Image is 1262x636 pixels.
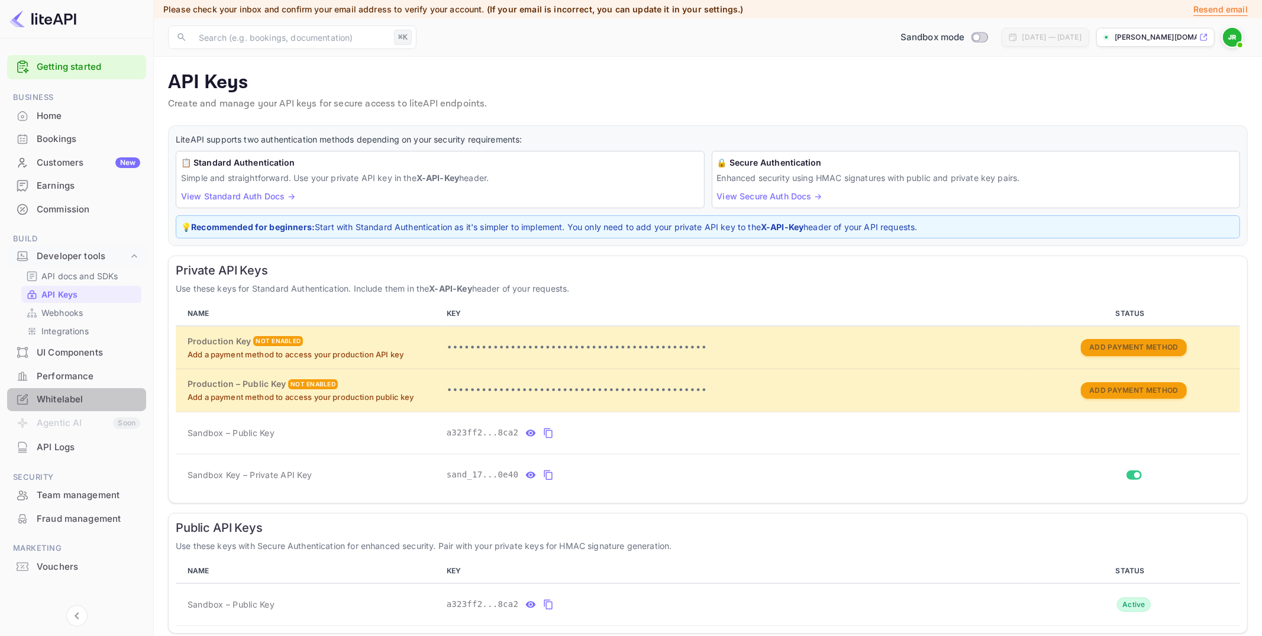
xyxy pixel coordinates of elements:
input: Search (e.g. bookings, documentation) [192,25,389,49]
th: STATUS [1027,302,1240,326]
p: Resend email [1193,3,1248,16]
div: Fraud management [37,512,140,526]
p: 💡 Start with Standard Authentication as it's simpler to implement. You only need to add your priv... [181,221,1235,233]
strong: Recommended for beginners: [191,222,315,232]
div: [DATE] — [DATE] [1022,32,1082,43]
strong: X-API-Key [761,222,803,232]
p: API Keys [168,71,1248,95]
div: ⌘K [394,30,412,45]
div: Earnings [7,175,146,198]
span: Marketing [7,542,146,555]
table: private api keys table [176,302,1240,496]
a: Earnings [7,175,146,196]
div: Customers [37,156,140,170]
div: Developer tools [37,250,128,263]
span: sand_17...0e40 [447,469,519,481]
p: Create and manage your API keys for secure access to liteAPI endpoints. [168,97,1248,111]
a: Add Payment Method [1081,342,1186,352]
h6: Production – Public Key [188,377,286,390]
a: Bookings [7,128,146,150]
a: CustomersNew [7,151,146,173]
div: Vouchers [37,560,140,574]
p: LiteAPI supports two authentication methods depending on your security requirements: [176,133,1240,146]
span: Sandbox – Public Key [188,598,275,611]
div: Not enabled [288,379,338,389]
th: KEY [442,302,1027,326]
p: Enhanced security using HMAC signatures with public and private key pairs. [717,172,1235,184]
div: Vouchers [7,556,146,579]
p: Simple and straightforward. Use your private API key in the header. [181,172,699,184]
p: API Keys [41,288,78,301]
div: API Keys [21,286,141,303]
th: NAME [176,559,442,583]
div: API docs and SDKs [21,267,141,285]
th: NAME [176,302,442,326]
h6: 🔒 Secure Authentication [717,156,1235,169]
img: LiteAPI logo [9,9,76,28]
a: Add Payment Method [1081,385,1186,395]
p: ••••••••••••••••••••••••••••••••••••••••••••• [447,383,1022,398]
div: Getting started [7,55,146,79]
p: ••••••••••••••••••••••••••••••••••••••••••••• [447,341,1022,355]
div: Developer tools [7,246,146,267]
p: [PERSON_NAME][DOMAIN_NAME]... [1115,32,1197,43]
span: Sandbox – Public Key [188,427,275,439]
div: API Logs [37,441,140,454]
div: Home [37,109,140,123]
a: Home [7,105,146,127]
div: Earnings [37,179,140,193]
div: Bookings [37,133,140,146]
div: Switch to Production mode [896,31,992,44]
th: STATUS [1027,559,1240,583]
div: CustomersNew [7,151,146,175]
h6: Production Key [188,335,251,348]
h6: Private API Keys [176,263,1240,277]
a: View Secure Auth Docs → [717,191,822,201]
th: KEY [442,559,1027,583]
div: Team management [37,489,140,502]
img: John Richards [1223,28,1242,47]
span: Sandbox mode [900,31,965,44]
div: Team management [7,484,146,507]
span: Build [7,233,146,246]
p: Webhooks [41,306,83,319]
a: UI Components [7,341,146,363]
td: Sandbox Key – Private API Key [176,454,442,496]
div: Commission [7,198,146,221]
div: Whitelabel [37,393,140,406]
a: Webhooks [26,306,137,319]
div: Active [1117,598,1151,612]
span: (If your email is incorrect, you can update it in your settings.) [487,4,744,14]
div: UI Components [7,341,146,364]
a: Commission [7,198,146,220]
div: Not enabled [253,336,303,346]
div: Bookings [7,128,146,151]
button: Add Payment Method [1081,339,1186,356]
div: Performance [37,370,140,383]
span: a323ff2...8ca2 [447,427,519,439]
a: View Standard Auth Docs → [181,191,295,201]
div: Webhooks [21,304,141,321]
div: Whitelabel [7,388,146,411]
a: Getting started [37,60,140,74]
a: Whitelabel [7,388,146,410]
strong: X-API-Key [417,173,459,183]
p: Use these keys with Secure Authentication for enhanced security. Pair with your private keys for ... [176,540,1240,552]
button: Collapse navigation [66,605,88,627]
a: API docs and SDKs [26,270,137,282]
a: Team management [7,484,146,506]
span: a323ff2...8ca2 [447,598,519,611]
a: Vouchers [7,556,146,577]
div: UI Components [37,346,140,360]
a: Fraud management [7,508,146,530]
div: Commission [37,203,140,217]
strong: X-API-Key [429,283,472,293]
p: Integrations [41,325,89,337]
div: API Logs [7,436,146,459]
p: Add a payment method to access your production API key [188,349,437,361]
div: Home [7,105,146,128]
h6: 📋 Standard Authentication [181,156,699,169]
a: API Logs [7,436,146,458]
h6: Public API Keys [176,521,1240,535]
span: Security [7,471,146,484]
